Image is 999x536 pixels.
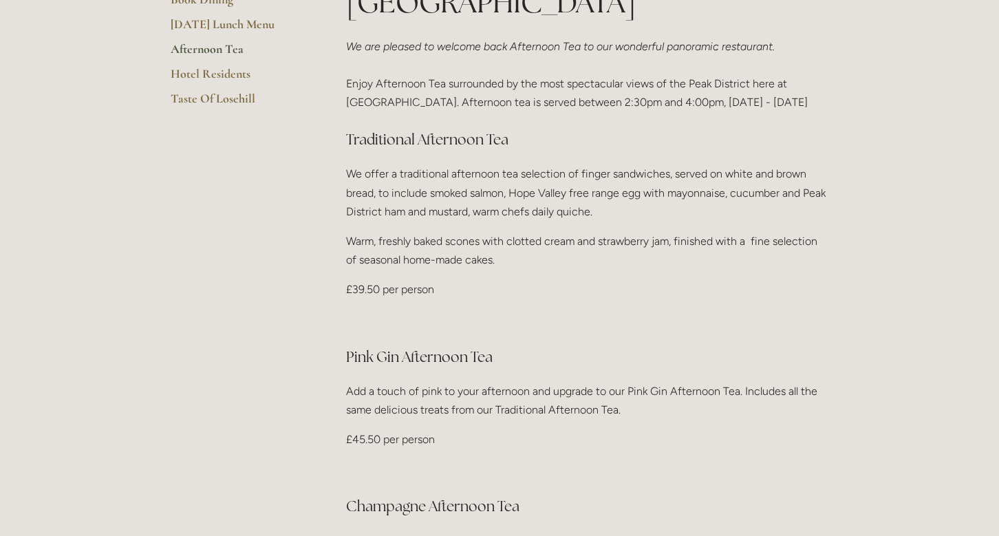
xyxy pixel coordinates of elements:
p: Warm, freshly baked scones with clotted cream and strawberry jam, finished with a fine selection ... [346,232,828,269]
p: We offer a traditional afternoon tea selection of finger sandwiches, served on white and brown br... [346,164,828,221]
a: Hotel Residents [171,66,302,91]
h3: Champagne Afternoon Tea [346,493,828,520]
p: Add a touch of pink to your afternoon and upgrade to our Pink Gin Afternoon Tea. Includes all the... [346,382,828,419]
p: £39.50 per person [346,280,828,299]
a: [DATE] Lunch Menu [171,17,302,41]
h3: Pink Gin Afternoon Tea [346,343,828,371]
a: Afternoon Tea [171,41,302,66]
a: Taste Of Losehill [171,91,302,116]
p: £45.50 per person [346,430,828,449]
h3: Traditional Afternoon Tea [346,126,828,153]
p: Enjoy Afternoon Tea surrounded by the most spectacular views of the Peak District here at [GEOGRA... [346,37,828,112]
em: We are pleased to welcome back Afternoon Tea to our wonderful panoramic restaurant. [346,40,775,53]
